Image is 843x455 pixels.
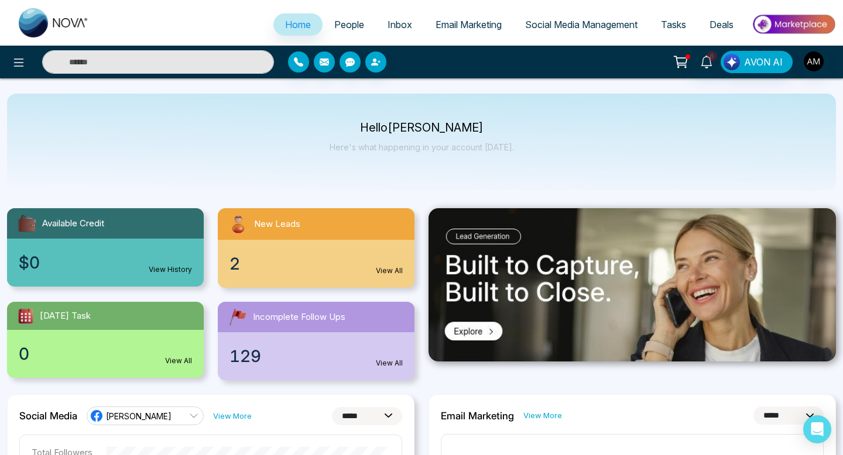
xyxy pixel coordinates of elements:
span: [PERSON_NAME] [106,411,172,422]
span: 2 [229,251,240,276]
img: availableCredit.svg [16,213,37,234]
img: Market-place.gif [751,11,836,37]
a: Incomplete Follow Ups129View All [211,302,421,380]
span: Inbox [388,19,412,30]
img: todayTask.svg [16,306,35,325]
a: 6 [693,51,721,71]
span: Email Marketing [436,19,502,30]
span: Deals [710,19,734,30]
p: Here's what happening in your account [DATE]. [330,142,514,152]
span: Social Media Management [525,19,638,30]
a: View More [523,410,562,421]
a: View All [376,358,403,368]
a: Deals [698,13,745,36]
a: View More [213,411,252,422]
a: View All [165,356,192,366]
a: Tasks [649,13,698,36]
p: Hello [PERSON_NAME] [330,123,514,133]
span: 129 [229,344,261,368]
a: Social Media Management [513,13,649,36]
h2: Email Marketing [441,410,514,422]
a: View History [149,264,192,275]
div: Open Intercom Messenger [803,415,831,443]
h2: Social Media [19,410,77,422]
span: [DATE] Task [40,309,91,323]
img: . [429,208,836,361]
span: People [334,19,364,30]
a: Inbox [376,13,424,36]
span: Home [285,19,311,30]
img: Lead Flow [724,54,740,70]
span: Available Credit [42,217,104,230]
span: Incomplete Follow Ups [253,311,345,324]
span: New Leads [254,218,300,231]
img: User Avatar [804,51,824,71]
img: followUps.svg [227,306,248,328]
span: 6 [707,51,717,61]
span: $0 [19,250,40,275]
a: People [323,13,376,36]
a: New Leads2View All [211,208,421,288]
a: Home [273,13,323,36]
img: Nova CRM Logo [19,8,89,37]
button: AVON AI [721,51,793,73]
span: Tasks [661,19,686,30]
span: 0 [19,342,29,366]
span: AVON AI [744,55,783,69]
a: Email Marketing [424,13,513,36]
a: View All [376,266,403,276]
img: newLeads.svg [227,213,249,235]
